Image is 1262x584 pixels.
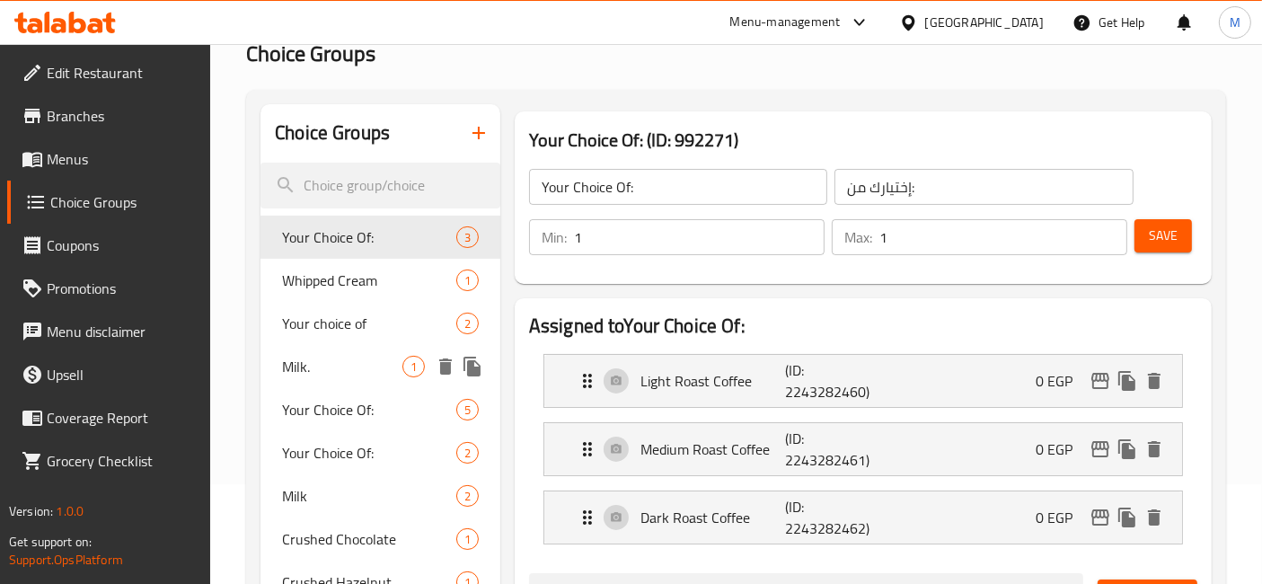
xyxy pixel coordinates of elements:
[457,531,478,548] span: 1
[1141,436,1168,463] button: delete
[1114,367,1141,394] button: duplicate
[459,353,486,380] button: duplicate
[260,518,500,561] div: Crushed Chocolate1
[432,353,459,380] button: delete
[456,485,479,507] div: Choices
[7,439,211,482] a: Grocery Checklist
[7,94,211,137] a: Branches
[640,370,785,392] p: Light Roast Coffee
[50,191,197,213] span: Choice Groups
[47,105,197,127] span: Branches
[1036,507,1087,528] p: 0 EGP
[1036,370,1087,392] p: 0 EGP
[544,355,1182,407] div: Expand
[282,528,456,550] span: Crushed Chocolate
[456,399,479,420] div: Choices
[282,485,456,507] span: Milk
[457,272,478,289] span: 1
[47,148,197,170] span: Menus
[544,423,1182,475] div: Expand
[47,364,197,385] span: Upsell
[47,278,197,299] span: Promotions
[7,267,211,310] a: Promotions
[260,163,500,208] input: search
[544,491,1182,544] div: Expand
[529,126,1197,155] h3: Your Choice Of: (ID: 992271)
[457,488,478,505] span: 2
[529,483,1197,552] li: Expand
[402,356,425,377] div: Choices
[246,33,375,74] span: Choice Groups
[640,507,785,528] p: Dark Roast Coffee
[1114,436,1141,463] button: duplicate
[260,259,500,302] div: Whipped Cream1
[282,270,456,291] span: Whipped Cream
[1087,504,1114,531] button: edit
[260,216,500,259] div: Your Choice Of:3
[47,62,197,84] span: Edit Restaurant
[260,388,500,431] div: Your Choice Of:5
[56,500,84,523] span: 1.0.0
[640,438,785,460] p: Medium Roast Coffee
[47,450,197,472] span: Grocery Checklist
[282,442,456,464] span: Your Choice Of:
[403,358,424,376] span: 1
[925,13,1044,32] div: [GEOGRAPHIC_DATA]
[1141,367,1168,394] button: delete
[282,226,456,248] span: Your Choice Of:
[47,234,197,256] span: Coupons
[456,313,479,334] div: Choices
[456,226,479,248] div: Choices
[529,347,1197,415] li: Expand
[7,310,211,353] a: Menu disclaimer
[9,530,92,553] span: Get support on:
[1149,225,1178,247] span: Save
[260,474,500,518] div: Milk2
[785,496,882,539] p: (ID: 2243282462)
[1134,219,1192,252] button: Save
[282,313,456,334] span: Your choice of
[456,528,479,550] div: Choices
[844,226,872,248] p: Max:
[260,302,500,345] div: Your choice of2
[529,313,1197,340] h2: Assigned to Your Choice Of:
[7,51,211,94] a: Edit Restaurant
[785,428,882,471] p: (ID: 2243282461)
[457,229,478,246] span: 3
[457,445,478,462] span: 2
[275,119,390,146] h2: Choice Groups
[1230,13,1240,32] span: M
[7,353,211,396] a: Upsell
[7,181,211,224] a: Choice Groups
[282,399,456,420] span: Your Choice Of:
[9,548,123,571] a: Support.OpsPlatform
[9,500,53,523] span: Version:
[457,315,478,332] span: 2
[1087,367,1114,394] button: edit
[282,356,402,377] span: Milk.
[456,270,479,291] div: Choices
[1114,504,1141,531] button: duplicate
[529,415,1197,483] li: Expand
[1087,436,1114,463] button: edit
[730,12,841,33] div: Menu-management
[47,407,197,429] span: Coverage Report
[456,442,479,464] div: Choices
[7,396,211,439] a: Coverage Report
[1141,504,1168,531] button: delete
[260,431,500,474] div: Your Choice Of:2
[7,224,211,267] a: Coupons
[457,402,478,419] span: 5
[785,359,882,403] p: (ID: 2243282460)
[7,137,211,181] a: Menus
[260,345,500,388] div: Milk.1deleteduplicate
[1036,438,1087,460] p: 0 EGP
[47,321,197,342] span: Menu disclaimer
[542,226,567,248] p: Min:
